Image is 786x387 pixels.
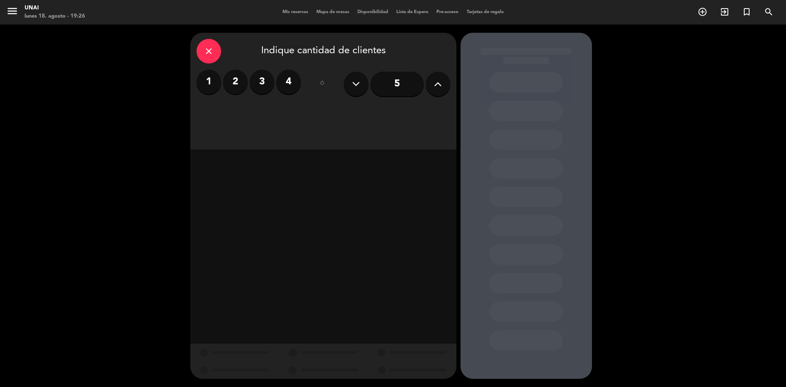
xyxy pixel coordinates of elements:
span: Pre-acceso [432,10,463,14]
i: menu [6,5,18,17]
div: Indique cantidad de clientes [196,39,450,63]
i: add_circle_outline [698,7,707,17]
span: Tarjetas de regalo [463,10,508,14]
div: ó [309,70,336,98]
label: 3 [250,70,274,94]
label: 1 [196,70,221,94]
i: exit_to_app [720,7,730,17]
label: 2 [223,70,248,94]
i: close [204,46,214,56]
i: search [764,7,774,17]
button: menu [6,5,18,20]
span: Mis reservas [278,10,312,14]
span: Lista de Espera [392,10,432,14]
span: Disponibilidad [353,10,392,14]
div: Unai [25,4,85,12]
i: turned_in_not [742,7,752,17]
span: Mapa de mesas [312,10,353,14]
div: lunes 18. agosto - 19:26 [25,12,85,20]
label: 4 [276,70,301,94]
